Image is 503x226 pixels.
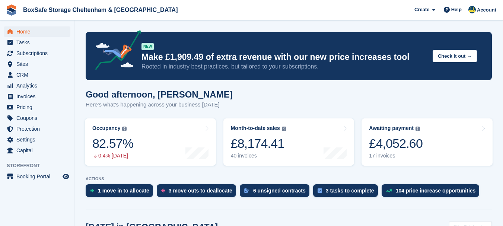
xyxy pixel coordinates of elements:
span: Settings [16,134,61,145]
a: menu [4,37,70,48]
div: Occupancy [92,125,120,131]
span: Booking Portal [16,171,61,182]
a: Preview store [61,172,70,181]
img: move_ins_to_allocate_icon-fdf77a2bb77ea45bf5b3d319d69a93e2d87916cf1d5bf7949dd705db3b84f3ca.svg [90,188,94,193]
span: CRM [16,70,61,80]
span: Home [16,26,61,37]
h1: Good afternoon, [PERSON_NAME] [86,89,233,99]
img: task-75834270c22a3079a89374b754ae025e5fb1db73e45f91037f5363f120a921f8.svg [318,188,322,193]
div: Month-to-date sales [231,125,280,131]
a: 3 tasks to complete [313,184,382,201]
a: menu [4,134,70,145]
a: Occupancy 82.57% 0.4% [DATE] [85,118,216,166]
a: menu [4,124,70,134]
img: contract_signature_icon-13c848040528278c33f63329250d36e43548de30e8caae1d1a13099fd9432cc5.svg [244,188,249,193]
a: menu [4,171,70,182]
a: BoxSafe Storage Cheltenham & [GEOGRAPHIC_DATA] [20,4,181,16]
a: menu [4,145,70,156]
a: 104 price increase opportunities [382,184,483,201]
a: menu [4,91,70,102]
img: icon-info-grey-7440780725fd019a000dd9b08b2336e03edf1995a4989e88bcd33f0948082b44.svg [122,127,127,131]
a: Month-to-date sales £8,174.41 40 invoices [223,118,354,166]
span: Subscriptions [16,48,61,58]
div: 6 unsigned contracts [253,188,306,194]
span: Sites [16,59,61,69]
a: menu [4,48,70,58]
a: 3 move outs to deallocate [157,184,240,201]
div: 1 move in to allocate [98,188,149,194]
a: menu [4,26,70,37]
span: Protection [16,124,61,134]
img: icon-info-grey-7440780725fd019a000dd9b08b2336e03edf1995a4989e88bcd33f0948082b44.svg [282,127,286,131]
div: Awaiting payment [369,125,414,131]
div: £4,052.60 [369,136,423,151]
span: Coupons [16,113,61,123]
span: Help [451,6,462,13]
div: £8,174.41 [231,136,286,151]
img: price-adjustments-announcement-icon-8257ccfd72463d97f412b2fc003d46551f7dbcb40ab6d574587a9cd5c0d94... [89,30,141,73]
span: Account [477,6,496,14]
a: menu [4,102,70,112]
div: 17 invoices [369,153,423,159]
a: 6 unsigned contracts [240,184,313,201]
a: Awaiting payment £4,052.60 17 invoices [362,118,493,166]
a: menu [4,80,70,91]
div: 40 invoices [231,153,286,159]
span: Tasks [16,37,61,48]
p: Make £1,909.49 of extra revenue with our new price increases tool [141,52,427,63]
a: menu [4,59,70,69]
div: 3 tasks to complete [326,188,374,194]
button: Check it out → [433,50,477,62]
p: ACTIONS [86,176,492,181]
div: 104 price increase opportunities [396,188,476,194]
img: stora-icon-8386f47178a22dfd0bd8f6a31ec36ba5ce8667c1dd55bd0f319d3a0aa187defe.svg [6,4,17,16]
p: Here's what's happening across your business [DATE] [86,101,233,109]
img: Kim Virabi [468,6,476,13]
p: Rooted in industry best practices, but tailored to your subscriptions. [141,63,427,71]
span: Invoices [16,91,61,102]
img: move_outs_to_deallocate_icon-f764333ba52eb49d3ac5e1228854f67142a1ed5810a6f6cc68b1a99e826820c5.svg [161,188,165,193]
div: 3 move outs to deallocate [169,188,232,194]
span: Create [414,6,429,13]
img: price_increase_opportunities-93ffe204e8149a01c8c9dc8f82e8f89637d9d84a8eef4429ea346261dce0b2c0.svg [386,189,392,192]
a: 1 move in to allocate [86,184,157,201]
div: 82.57% [92,136,133,151]
a: menu [4,113,70,123]
span: Storefront [7,162,74,169]
span: Analytics [16,80,61,91]
a: menu [4,70,70,80]
img: icon-info-grey-7440780725fd019a000dd9b08b2336e03edf1995a4989e88bcd33f0948082b44.svg [416,127,420,131]
div: 0.4% [DATE] [92,153,133,159]
div: NEW [141,43,154,50]
span: Pricing [16,102,61,112]
span: Capital [16,145,61,156]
